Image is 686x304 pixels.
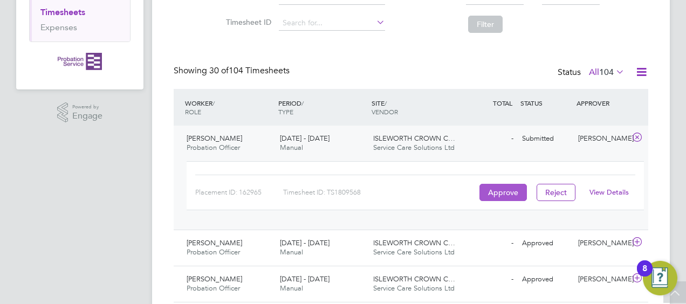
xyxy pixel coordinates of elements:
[372,107,398,116] span: VENDOR
[574,93,630,113] div: APPROVER
[280,284,303,293] span: Manual
[187,134,242,143] span: [PERSON_NAME]
[479,184,527,201] button: Approve
[280,238,330,247] span: [DATE] - [DATE]
[187,143,240,152] span: Probation Officer
[187,247,240,257] span: Probation Officer
[276,93,369,121] div: PERIOD
[462,234,518,252] div: -
[187,274,242,284] span: [PERSON_NAME]
[373,134,455,143] span: ISLEWORTH CROWN C…
[558,65,627,80] div: Status
[589,67,625,78] label: All
[373,274,455,284] span: ISLEWORTH CROWN C…
[537,184,575,201] button: Reject
[599,67,614,78] span: 104
[468,16,503,33] button: Filter
[187,284,240,293] span: Probation Officer
[589,188,629,197] a: View Details
[283,184,477,201] div: Timesheet ID: TS1809568
[518,130,574,148] div: Submitted
[642,268,647,282] div: 8
[72,102,102,112] span: Powered by
[279,16,385,31] input: Search for...
[185,107,201,116] span: ROLE
[373,238,455,247] span: ISLEWORTH CROWN C…
[57,102,103,123] a: Powered byEngage
[574,234,630,252] div: [PERSON_NAME]
[385,99,387,107] span: /
[278,107,293,116] span: TYPE
[187,238,242,247] span: [PERSON_NAME]
[280,247,303,257] span: Manual
[174,65,292,77] div: Showing
[182,93,276,121] div: WORKER
[369,93,462,121] div: SITE
[518,93,574,113] div: STATUS
[373,143,455,152] span: Service Care Solutions Ltd
[223,17,271,27] label: Timesheet ID
[40,7,85,17] a: Timesheets
[209,65,290,76] span: 104 Timesheets
[280,274,330,284] span: [DATE] - [DATE]
[209,65,229,76] span: 30 of
[301,99,304,107] span: /
[72,112,102,121] span: Engage
[40,22,77,32] a: Expenses
[462,130,518,148] div: -
[518,271,574,288] div: Approved
[280,143,303,152] span: Manual
[462,271,518,288] div: -
[373,284,455,293] span: Service Care Solutions Ltd
[212,99,215,107] span: /
[29,53,131,70] a: Go to home page
[195,184,283,201] div: Placement ID: 162965
[574,130,630,148] div: [PERSON_NAME]
[518,234,574,252] div: Approved
[574,271,630,288] div: [PERSON_NAME]
[58,53,101,70] img: probationservice-logo-retina.png
[280,134,330,143] span: [DATE] - [DATE]
[493,99,512,107] span: TOTAL
[643,261,677,295] button: Open Resource Center, 8 new notifications
[373,247,455,257] span: Service Care Solutions Ltd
